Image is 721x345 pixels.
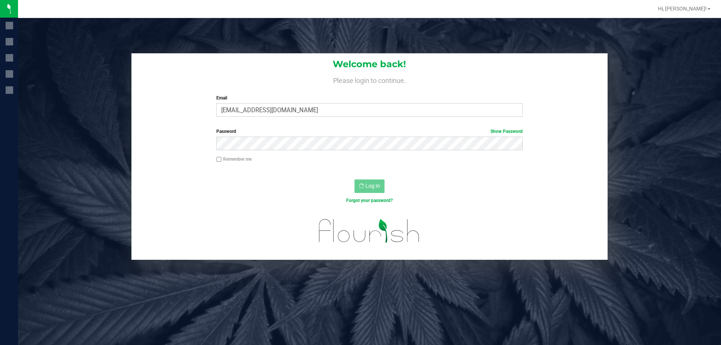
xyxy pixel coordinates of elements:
[216,157,222,162] input: Remember me
[658,6,707,12] span: Hi, [PERSON_NAME]!
[346,198,393,203] a: Forgot your password?
[131,75,608,84] h4: Please login to continue.
[354,179,385,193] button: Log In
[216,156,252,163] label: Remember me
[365,183,380,189] span: Log In
[131,59,608,69] h1: Welcome back!
[216,95,522,101] label: Email
[310,212,429,250] img: flourish_logo.svg
[490,129,523,134] a: Show Password
[216,129,236,134] span: Password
